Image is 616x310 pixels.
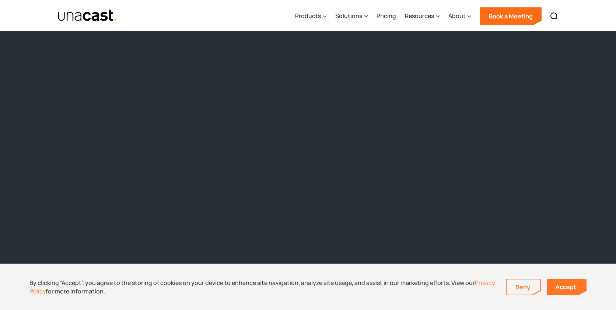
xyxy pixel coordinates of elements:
div: About [448,11,466,20]
img: Search icon [550,12,559,21]
img: Unacast text logo [57,9,118,22]
div: Products [295,11,321,20]
div: About [448,1,471,31]
div: Solutions [335,1,368,31]
div: By clicking “Accept”, you agree to the storing of cookies on your device to enhance site navigati... [29,279,495,295]
div: Products [295,1,326,31]
a: Pricing [377,1,396,31]
div: Solutions [335,11,362,20]
a: Book a Meeting [480,7,542,25]
a: Privacy Policy [29,279,495,295]
a: Accept [547,279,587,295]
div: Resources [405,1,440,31]
div: Resources [405,11,434,20]
a: Deny [507,279,540,295]
a: home [57,9,118,22]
